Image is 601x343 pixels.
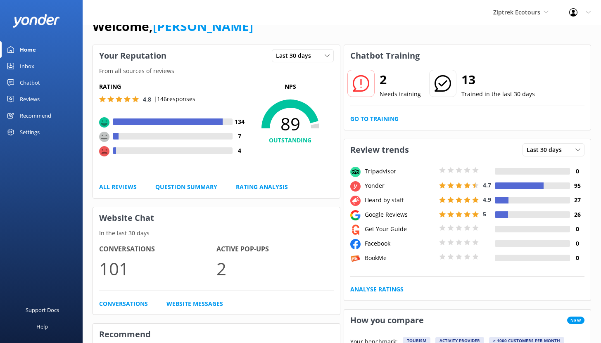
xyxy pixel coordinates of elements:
[363,253,437,263] div: BookMe
[20,58,34,74] div: Inbox
[236,182,288,192] a: Rating Analysis
[99,244,216,255] h4: Conversations
[233,146,247,155] h4: 4
[570,225,584,234] h4: 0
[344,310,430,331] h3: How you compare
[166,299,223,308] a: Website Messages
[247,114,334,134] span: 89
[570,167,584,176] h4: 0
[20,124,40,140] div: Settings
[216,255,334,282] p: 2
[350,114,399,123] a: Go to Training
[99,82,247,91] h5: Rating
[12,14,60,28] img: yonder-white-logo.png
[153,18,253,35] a: [PERSON_NAME]
[570,181,584,190] h4: 95
[493,8,540,16] span: Ziptrek Ecotours
[461,70,535,90] h2: 13
[570,196,584,205] h4: 27
[483,210,486,218] span: 5
[570,239,584,248] h4: 0
[461,90,535,99] p: Trained in the last 30 days
[276,51,316,60] span: Last 30 days
[93,17,253,36] h1: Welcome,
[26,302,59,318] div: Support Docs
[363,181,437,190] div: Yonder
[344,139,415,161] h3: Review trends
[344,45,426,66] h3: Chatbot Training
[93,45,173,66] h3: Your Reputation
[527,145,567,154] span: Last 30 days
[483,196,491,203] span: 4.9
[143,95,151,103] span: 4.8
[154,95,195,104] p: | 146 responses
[233,132,247,141] h4: 7
[233,117,247,126] h4: 134
[155,182,217,192] a: Question Summary
[363,210,437,219] div: Google Reviews
[20,107,51,124] div: Recommend
[380,90,421,99] p: Needs training
[363,167,437,176] div: Tripadvisor
[247,82,334,91] p: NPS
[93,207,340,229] h3: Website Chat
[570,210,584,219] h4: 26
[350,285,404,294] a: Analyse Ratings
[483,181,491,189] span: 4.7
[363,225,437,234] div: Get Your Guide
[363,196,437,205] div: Heard by staff
[93,66,340,76] p: From all sources of reviews
[99,182,137,192] a: All Reviews
[570,253,584,263] h4: 0
[20,41,36,58] div: Home
[216,244,334,255] h4: Active Pop-ups
[567,317,584,324] span: New
[99,299,148,308] a: Conversations
[20,74,40,91] div: Chatbot
[93,229,340,238] p: In the last 30 days
[380,70,421,90] h2: 2
[247,136,334,145] h4: OUTSTANDING
[20,91,40,107] div: Reviews
[99,255,216,282] p: 101
[363,239,437,248] div: Facebook
[36,318,48,335] div: Help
